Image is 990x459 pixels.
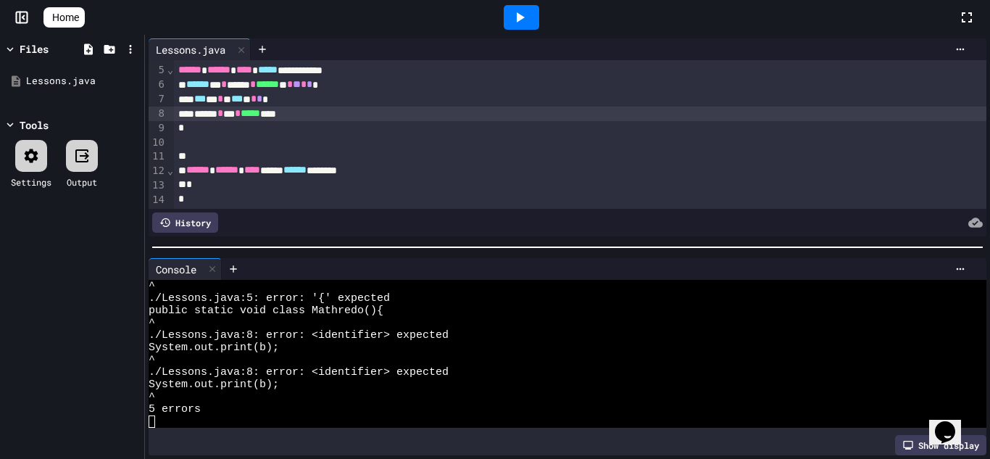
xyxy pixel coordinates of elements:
[149,178,167,193] div: 13
[149,262,204,277] div: Console
[895,435,986,455] div: Show display
[52,10,79,25] span: Home
[149,366,449,379] span: ./Lessons.java:8: error: <identifier> expected
[149,305,383,317] span: public static void class Mathredo(){
[149,391,155,403] span: ^
[67,175,97,189] div: Output
[20,117,49,133] div: Tools
[149,280,155,292] span: ^
[929,401,976,444] iframe: chat widget
[149,38,251,60] div: Lessons.java
[167,64,174,75] span: Fold line
[43,7,85,28] a: Home
[149,164,167,178] div: 12
[167,165,174,176] span: Fold line
[149,136,167,150] div: 10
[149,292,390,305] span: ./Lessons.java:5: error: '{' expected
[152,212,218,233] div: History
[149,329,449,342] span: ./Lessons.java:8: error: <identifier> expected
[149,63,167,78] div: 5
[149,317,155,329] span: ^
[149,121,167,136] div: 9
[149,149,167,164] div: 11
[149,403,201,415] span: 5 errors
[149,379,279,391] span: System.out.print(b);
[11,175,51,189] div: Settings
[149,42,233,57] div: Lessons.java
[149,92,167,107] div: 7
[149,107,167,121] div: 8
[26,74,139,88] div: Lessons.java
[20,41,49,57] div: Files
[149,258,222,280] div: Console
[149,354,155,366] span: ^
[149,342,279,354] span: System.out.print(b);
[149,78,167,92] div: 6
[149,193,167,207] div: 14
